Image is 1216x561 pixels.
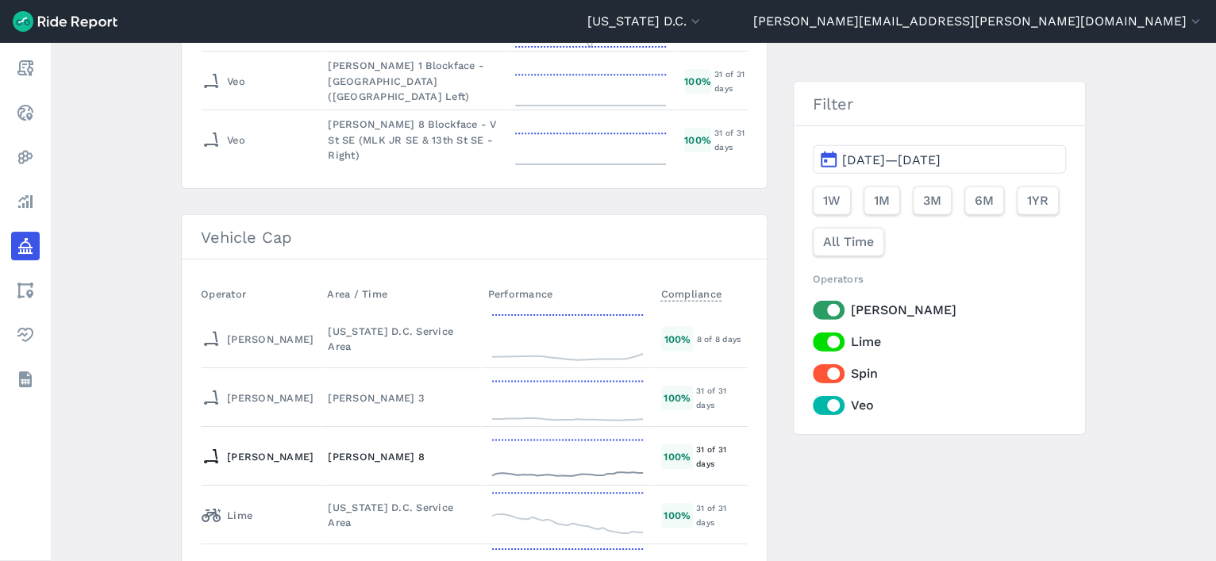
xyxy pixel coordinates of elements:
[201,279,321,309] th: Operator
[842,152,941,167] span: [DATE]—[DATE]
[813,228,884,256] button: All Time
[714,67,747,95] div: 31 of 31 days
[975,191,994,210] span: 6M
[202,502,252,528] div: Lime
[11,98,40,127] a: Realtime
[660,283,722,302] span: Compliance
[182,215,767,259] h3: Vehicle Cap
[202,326,314,352] div: [PERSON_NAME]
[684,69,711,94] div: 100 %
[11,276,40,305] a: Areas
[202,385,314,410] div: [PERSON_NAME]
[813,145,1066,174] button: [DATE]—[DATE]
[794,82,1085,126] h3: Filter
[696,501,747,529] div: 31 of 31 days
[11,321,40,349] a: Health
[923,191,941,210] span: 3M
[328,324,474,354] div: [US_STATE] D.C. Service Area
[813,364,1066,383] label: Spin
[661,444,693,469] div: 100 %
[813,301,1066,320] label: [PERSON_NAME]
[13,11,117,32] img: Ride Report
[11,54,40,83] a: Report
[684,128,711,152] div: 100 %
[696,442,747,471] div: 31 of 31 days
[696,383,747,412] div: 31 of 31 days
[813,273,864,285] span: Operators
[753,12,1203,31] button: [PERSON_NAME][EMAIL_ADDRESS][PERSON_NAME][DOMAIN_NAME]
[913,186,952,215] button: 3M
[11,187,40,216] a: Analyze
[874,191,890,210] span: 1M
[481,279,654,309] th: Performance
[823,232,874,252] span: All Time
[813,186,851,215] button: 1W
[11,232,40,260] a: Policy
[328,58,497,104] div: [PERSON_NAME] 1 Blockface - [GEOGRAPHIC_DATA] ([GEOGRAPHIC_DATA] Left)
[328,449,474,464] div: [PERSON_NAME] 8
[328,117,497,163] div: [PERSON_NAME] 8 Blockface - V St SE (MLK JR SE & 13th St SE - Right)
[328,390,474,405] div: [PERSON_NAME] 3
[813,332,1066,352] label: Lime
[864,186,900,215] button: 1M
[11,143,40,171] a: Heatmaps
[11,365,40,394] a: Datasets
[661,386,693,410] div: 100 %
[823,191,841,210] span: 1W
[813,396,1066,415] label: Veo
[328,500,474,530] div: [US_STATE] D.C. Service Area
[321,279,481,309] th: Area / Time
[202,444,314,469] div: [PERSON_NAME]
[1027,191,1049,210] span: 1YR
[714,125,747,154] div: 31 of 31 days
[587,12,703,31] button: [US_STATE] D.C.
[696,332,746,346] div: 8 of 8 days
[661,327,693,352] div: 100 %
[661,503,693,528] div: 100 %
[1017,186,1059,215] button: 1YR
[202,68,245,94] div: Veo
[202,127,245,152] div: Veo
[964,186,1004,215] button: 6M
